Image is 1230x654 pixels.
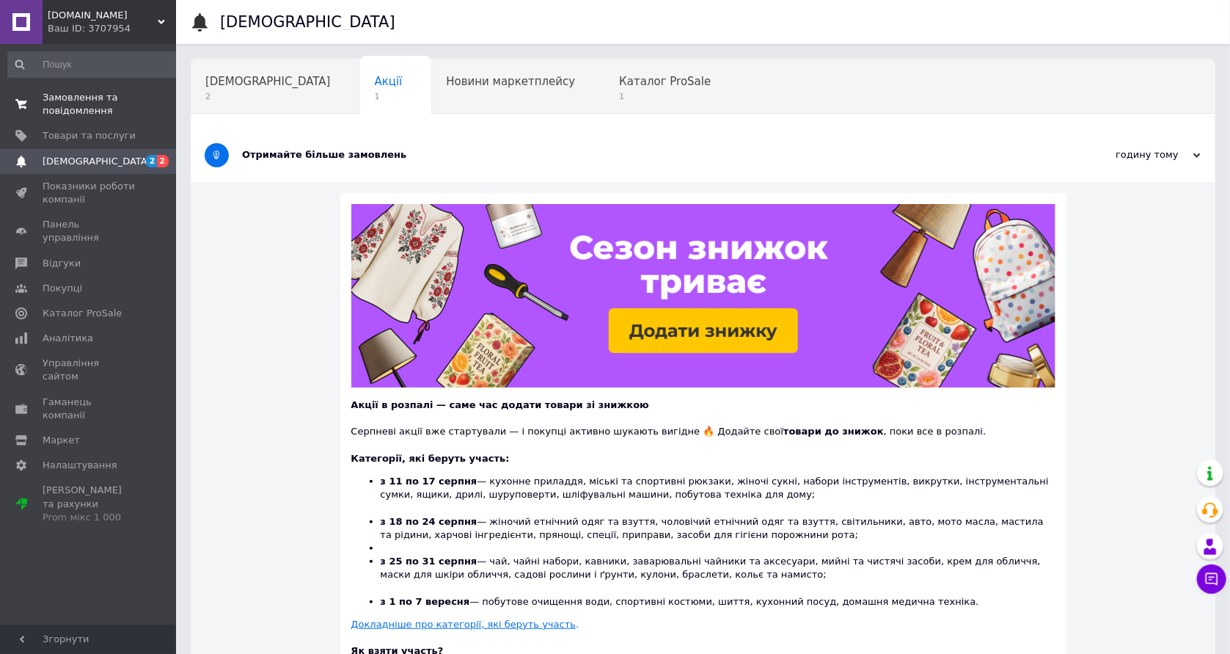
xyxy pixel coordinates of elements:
li: — побутове очищення води, спортивні костюми, шиття, кухонний посуд, домашня медична техніка. [381,595,1055,608]
div: Отримайте більше замовлень [242,148,1054,161]
b: з 18 по 24 серпня [381,516,477,527]
span: [PERSON_NAME] та рахунки [43,484,136,524]
input: Пошук [7,51,183,78]
div: Серпневі акції вже стартували — і покупці активно шукають вигідне 🔥 Додайте свої , поки все в роз... [351,412,1055,438]
span: Товари та послуги [43,129,136,142]
span: Маркет [43,434,80,447]
span: Каталог ProSale [43,307,122,320]
b: Категорії, які беруть участь: [351,453,510,464]
span: 2 [157,155,169,167]
u: Докладніше про категорії, які беруть участь [351,619,576,630]
div: Prom мікс 1 000 [43,511,136,524]
span: Акції [375,75,403,88]
span: Управління сайтом [43,357,136,383]
span: vitamins.faith [48,9,158,22]
b: Акції в розпалі — саме час додати товари зі знижкою [351,399,649,410]
b: товари до знижок [783,426,884,437]
span: [DEMOGRAPHIC_DATA] [205,75,331,88]
span: Показники роботи компанії [43,180,136,206]
span: Аналітика [43,332,93,345]
span: Налаштування [43,459,117,472]
span: Покупці [43,282,82,295]
span: Новини маркетплейсу [446,75,575,88]
span: Каталог ProSale [619,75,711,88]
span: Панель управління [43,218,136,244]
span: Замовлення та повідомлення [43,91,136,117]
li: — жіночий етнічний одяг та взуття, чоловічий етнічний одяг та взуття, світильники, авто, мото мас... [381,515,1055,542]
span: 2 [205,91,331,102]
li: — чай, чайні набори, кавники, заварювальні чайники та аксесуари, мийні та чистячі засоби, крем дл... [381,555,1055,595]
button: Чат з покупцем [1197,564,1226,594]
h1: [DEMOGRAPHIC_DATA] [220,13,395,31]
b: з 1 по 7 вересня [381,596,470,607]
span: Відгуки [43,257,81,270]
li: — кухонне приладдя, міські та спортивні рюкзаки, жіночі сукні, набори інструментів, викрутки, інс... [381,475,1055,515]
div: годину тому [1054,148,1201,161]
span: 1 [619,91,711,102]
div: Ваш ID: 3707954 [48,22,176,35]
span: Гаманець компанії [43,396,136,422]
span: [DEMOGRAPHIC_DATA] [43,155,151,168]
span: 1 [375,91,403,102]
a: Докладніше про категорії, які беруть участь. [351,619,579,630]
span: 2 [146,155,158,167]
b: з 25 по 31 серпня [381,556,477,567]
b: з 11 по 17 серпня [381,476,477,487]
